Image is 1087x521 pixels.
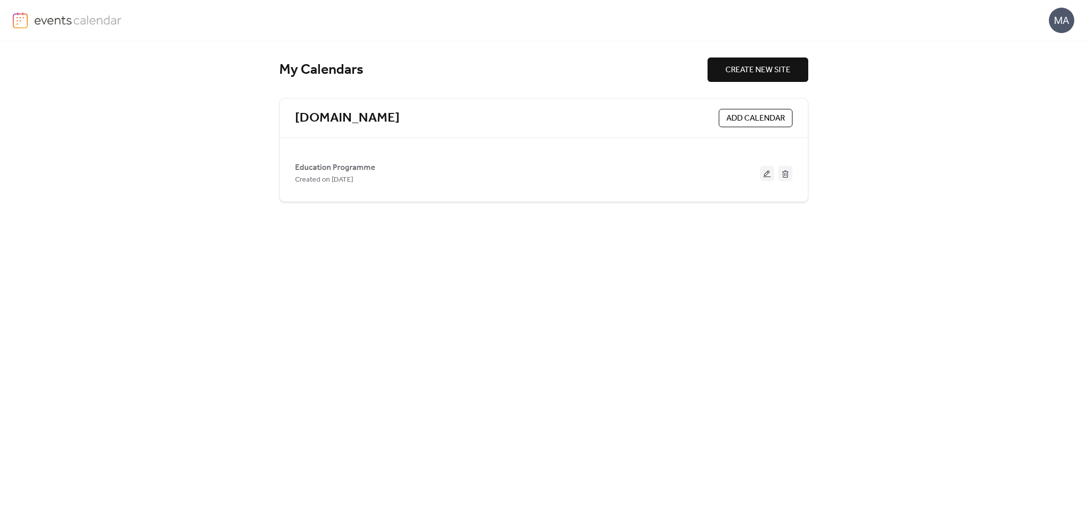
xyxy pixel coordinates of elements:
[295,165,375,170] a: Education Programme
[34,12,122,27] img: logo-type
[708,57,808,82] button: CREATE NEW SITE
[295,110,400,127] a: [DOMAIN_NAME]
[279,61,708,79] div: My Calendars
[295,174,353,186] span: Created on [DATE]
[13,12,28,28] img: logo
[725,64,790,76] span: CREATE NEW SITE
[726,112,785,125] span: ADD CALENDAR
[1049,8,1074,33] div: MA
[719,109,792,127] button: ADD CALENDAR
[295,162,375,174] span: Education Programme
